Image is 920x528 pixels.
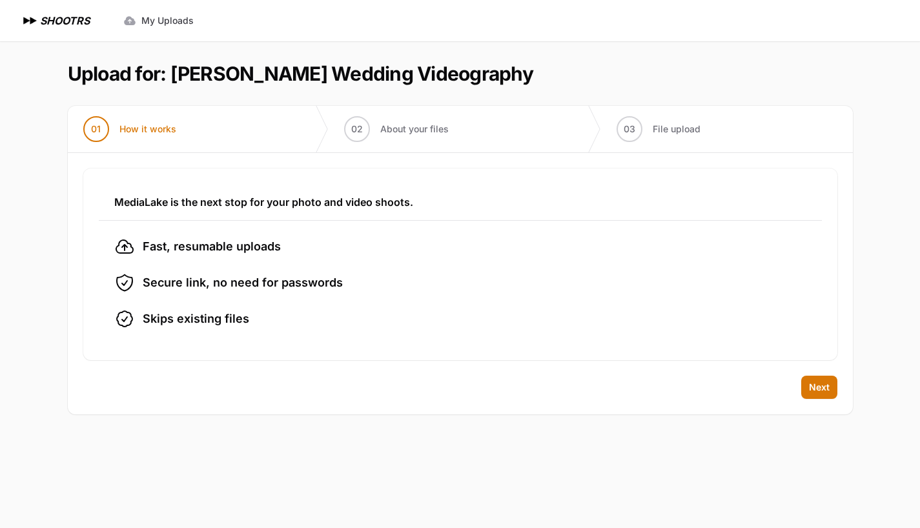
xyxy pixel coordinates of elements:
[329,106,464,152] button: 02 About your files
[68,62,533,85] h1: Upload for: [PERSON_NAME] Wedding Videography
[21,13,90,28] a: SHOOTRS SHOOTRS
[143,274,343,292] span: Secure link, no need for passwords
[601,106,716,152] button: 03 File upload
[653,123,700,136] span: File upload
[143,238,281,256] span: Fast, resumable uploads
[68,106,192,152] button: 01 How it works
[380,123,449,136] span: About your files
[351,123,363,136] span: 02
[40,13,90,28] h1: SHOOTRS
[809,381,830,394] span: Next
[119,123,176,136] span: How it works
[116,9,201,32] a: My Uploads
[114,194,806,210] h3: MediaLake is the next stop for your photo and video shoots.
[21,13,40,28] img: SHOOTRS
[624,123,635,136] span: 03
[801,376,837,399] button: Next
[143,310,249,328] span: Skips existing files
[91,123,101,136] span: 01
[141,14,194,27] span: My Uploads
